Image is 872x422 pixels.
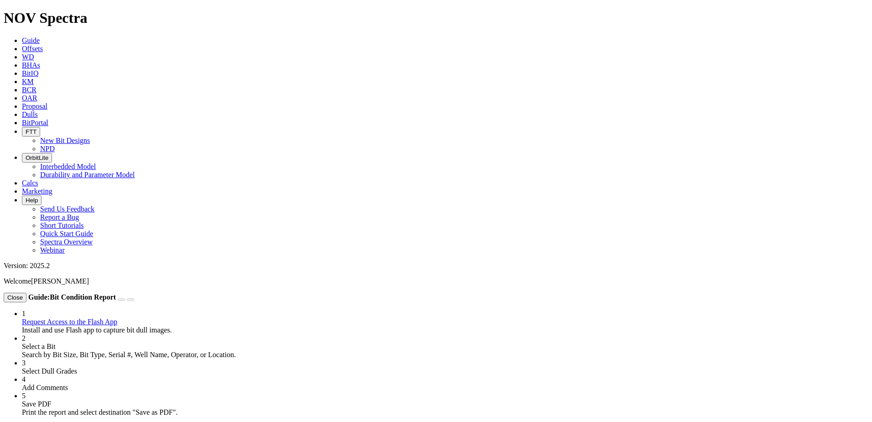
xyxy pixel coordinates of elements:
a: OAR [22,94,37,102]
a: Send Us Feedback [40,205,94,213]
div: Version: 2025.2 [4,262,868,270]
a: KM [22,78,34,85]
p: Welcome [4,277,868,285]
span: Bit Condition Report [50,293,116,301]
a: Calcs [22,179,38,187]
a: BHAs [22,61,40,69]
button: Help [22,195,42,205]
span: Add Comments [22,384,68,391]
a: BCR [22,86,36,94]
a: Interbedded Model [40,163,96,170]
div: 1 [22,310,868,318]
a: Webinar [40,246,65,254]
div: 5 [22,392,868,400]
h1: NOV Spectra [4,10,868,26]
span: [PERSON_NAME] [31,277,89,285]
button: Close [4,293,26,302]
a: BitPortal [22,119,48,127]
a: Durability and Parameter Model [40,171,135,179]
a: Report a Bug [40,213,79,221]
button: OrbitLite [22,153,52,163]
a: Request Access to the Flash App [22,318,117,326]
span: OrbitLite [26,154,48,161]
a: NPD [40,145,55,153]
a: BitIQ [22,69,38,77]
div: 4 [22,375,868,384]
strong: Guide: [28,293,118,301]
a: Marketing [22,187,52,195]
span: Save PDF [22,400,51,408]
span: Search by Bit Size, Bit Type, Serial #, Well Name, Operator, or Location. [22,351,236,359]
a: Proposal [22,102,47,110]
a: Spectra Overview [40,238,93,246]
span: Install and use Flash app to capture bit dull images. [22,326,172,334]
span: FTT [26,128,36,135]
a: Dulls [22,111,38,118]
button: FTT [22,127,40,137]
a: Quick Start Guide [40,230,93,237]
a: Offsets [22,45,43,53]
a: New Bit Designs [40,137,90,144]
a: WD [22,53,34,61]
a: Guide [22,37,40,44]
div: 2 [22,334,868,343]
div: 3 [22,359,868,367]
span: Print the report and select destination "Save as PDF". [22,408,177,416]
span: Help [26,197,38,204]
span: Select Dull Grades [22,367,77,375]
a: Short Tutorials [40,222,84,229]
span: Select a Bit [22,343,56,350]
